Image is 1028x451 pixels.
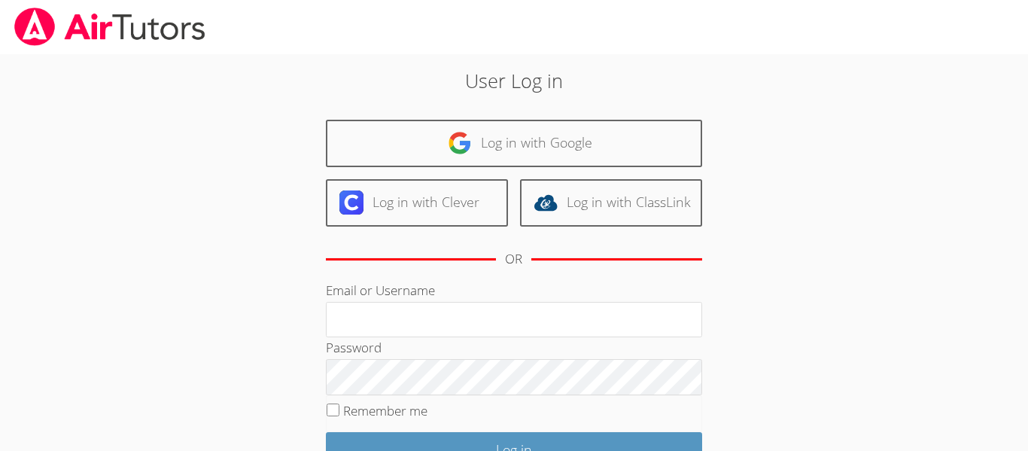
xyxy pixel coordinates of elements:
img: google-logo-50288ca7cdecda66e5e0955fdab243c47b7ad437acaf1139b6f446037453330a.svg [448,131,472,155]
label: Remember me [343,402,427,419]
img: classlink-logo-d6bb404cc1216ec64c9a2012d9dc4662098be43eaf13dc465df04b49fa7ab582.svg [534,190,558,215]
h2: User Log in [236,66,792,95]
a: Log in with ClassLink [520,179,702,227]
a: Log in with Clever [326,179,508,227]
label: Email or Username [326,282,435,299]
img: airtutors_banner-c4298cdbf04f3fff15de1276eac7730deb9818008684d7c2e4769d2f7ddbe033.png [13,8,207,46]
img: clever-logo-6eab21bc6e7a338710f1a6ff85c0baf02591cd810cc4098c63d3a4b26e2feb20.svg [339,190,363,215]
div: OR [505,248,522,270]
label: Password [326,339,382,356]
a: Log in with Google [326,120,702,167]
